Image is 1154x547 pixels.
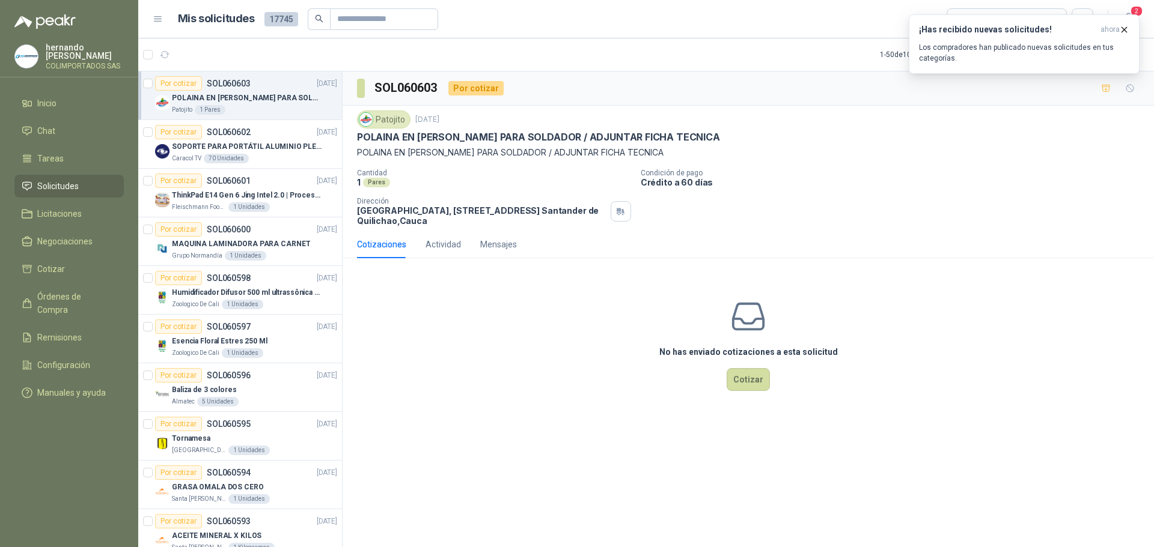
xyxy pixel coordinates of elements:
a: Por cotizarSOL060596[DATE] Company LogoBaliza de 3 coloresAlmatec5 Unidades [138,363,342,412]
p: Esencia Floral Estres 250 Ml [172,336,267,347]
p: SOPORTE PARA PORTÁTIL ALUMINIO PLEGABLE VTA [172,141,322,153]
a: Por cotizarSOL060600[DATE] Company LogoMAQUINA LAMINADORA PARA CARNETGrupo Normandía1 Unidades [138,217,342,266]
h1: Mis solicitudes [178,10,255,28]
p: [DATE] [317,370,337,381]
span: Inicio [37,97,56,110]
p: SOL060596 [207,371,251,379]
div: 5 Unidades [197,397,239,406]
div: Actividad [426,238,461,251]
img: Logo peakr [14,14,76,29]
span: search [315,14,323,23]
p: ThinkPad E14 Gen 6 Jing Intel 2.0 | Procesador Intel Core Ultra 5 125U ( 12 [172,190,322,201]
p: SOL060595 [207,420,251,428]
div: 1 Unidades [222,348,263,358]
button: ¡Has recibido nuevas solicitudes!ahora Los compradores han publicado nuevas solicitudes en tus ca... [909,14,1140,74]
div: 1 Pares [195,105,225,115]
p: ACEITE MINERAL X KILOS [172,530,261,542]
p: [DATE] [317,467,337,479]
div: Por cotizar [155,76,202,91]
a: Chat [14,119,124,142]
p: Fleischmann Foods S.A. [172,202,226,212]
span: Manuales y ayuda [37,386,106,399]
span: 17745 [264,12,298,26]
div: 1 Unidades [228,446,270,455]
a: Por cotizarSOL060602[DATE] Company LogoSOPORTE PARA PORTÁTIL ALUMINIO PLEGABLE VTACaracol TV70 Un... [138,120,342,169]
span: Órdenes de Compra [37,290,112,316]
a: Solicitudes [14,175,124,198]
div: Por cotizar [155,417,202,431]
p: Zoologico De Cali [172,348,219,358]
div: Por cotizar [155,222,202,237]
div: 1 - 50 de 10515 [880,45,962,64]
p: [DATE] [415,114,439,125]
a: Órdenes de Compra [14,285,124,321]
span: Licitaciones [37,207,82,220]
div: Por cotizar [155,319,202,334]
div: Patojito [357,110,411,128]
a: Por cotizarSOL060598[DATE] Company LogoHumidificador Difusor 500 ml ultrassônica Residencial Ultr... [138,266,342,315]
img: Company Logo [155,339,169,353]
h3: No has enviado cotizaciones a esta solicitud [659,345,838,358]
span: Tareas [37,152,64,165]
p: [DATE] [317,273,337,284]
div: Por cotizar [155,125,202,139]
div: Por cotizar [155,514,202,528]
p: Almatec [172,397,195,406]
p: [GEOGRAPHIC_DATA], [STREET_ADDRESS] Santander de Quilichao , Cauca [357,205,606,226]
p: Baliza de 3 colores [172,384,237,396]
p: [GEOGRAPHIC_DATA] [172,446,226,455]
img: Company Logo [155,485,169,499]
div: Todas [954,13,980,26]
p: Los compradores han publicado nuevas solicitudes en tus categorías. [919,42,1129,64]
img: Company Logo [359,113,373,126]
p: [DATE] [317,224,337,235]
span: ahora [1101,25,1120,35]
p: SOL060603 [207,79,251,88]
div: 1 Unidades [228,494,270,504]
button: Cotizar [727,368,770,391]
div: 1 Unidades [228,202,270,212]
img: Company Logo [155,290,169,304]
p: SOL060601 [207,177,251,185]
a: Inicio [14,92,124,115]
p: 1 [357,177,361,187]
span: Chat [37,124,55,138]
div: Por cotizar [155,368,202,382]
a: Configuración [14,354,124,376]
div: Cotizaciones [357,238,406,251]
p: POLAINA EN [PERSON_NAME] PARA SOLDADOR / ADJUNTAR FICHA TECNICA [357,146,1140,159]
div: Por cotizar [155,174,202,188]
span: Negociaciones [37,235,93,248]
p: Zoologico De Cali [172,300,219,309]
p: hernando [PERSON_NAME] [46,43,124,60]
a: Licitaciones [14,202,124,225]
p: [DATE] [317,516,337,527]
p: POLAINA EN [PERSON_NAME] PARA SOLDADOR / ADJUNTAR FICHA TECNICA [172,92,322,104]
span: Cotizar [37,262,65,276]
img: Company Logo [155,95,169,110]
img: Company Logo [155,193,169,207]
img: Company Logo [155,436,169,450]
p: Santa [PERSON_NAME] [172,494,226,504]
p: [DATE] [317,321,337,333]
p: MAQUINA LAMINADORA PARA CARNET [172,238,310,250]
p: SOL060598 [207,274,251,282]
p: POLAINA EN [PERSON_NAME] PARA SOLDADOR / ADJUNTAR FICHA TECNICA [357,131,720,144]
p: Grupo Normandía [172,251,222,261]
div: Por cotizar [155,271,202,285]
p: [DATE] [317,127,337,138]
p: Cantidad [357,169,631,177]
div: 70 Unidades [204,154,249,163]
p: Crédito a 60 días [641,177,1149,187]
p: Condición de pago [641,169,1149,177]
a: Remisiones [14,326,124,349]
p: Humidificador Difusor 500 ml ultrassônica Residencial Ultrassônico 500ml con voltaje de blanco [172,287,322,298]
img: Company Logo [155,241,169,256]
span: Remisiones [37,331,82,344]
p: SOL060597 [207,322,251,331]
a: Por cotizarSOL060597[DATE] Company LogoEsencia Floral Estres 250 MlZoologico De Cali1 Unidades [138,315,342,363]
div: Por cotizar [155,465,202,480]
span: Configuración [37,358,90,372]
p: SOL060600 [207,225,251,234]
p: SOL060593 [207,517,251,525]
